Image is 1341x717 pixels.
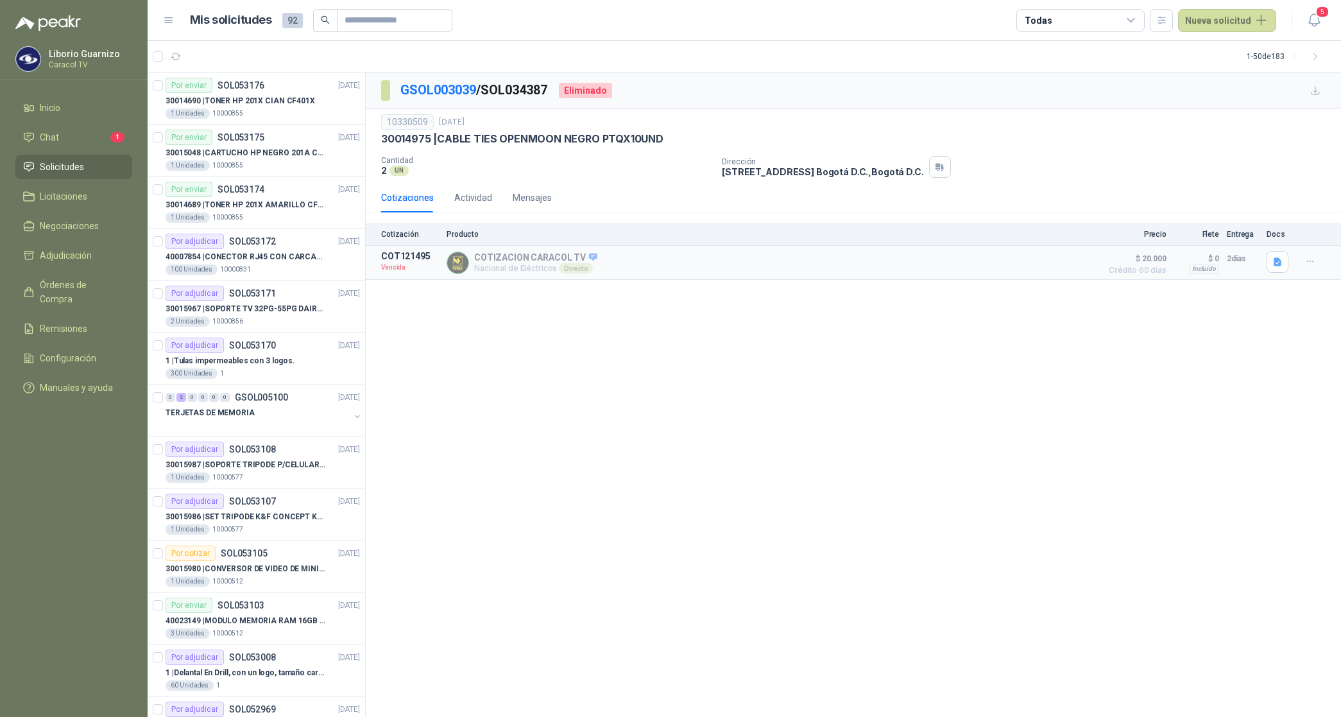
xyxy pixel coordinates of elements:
[381,156,712,165] p: Cantidad
[166,78,212,93] div: Por enviar
[166,680,214,691] div: 60 Unidades
[15,243,132,268] a: Adjudicación
[338,392,360,404] p: [DATE]
[166,393,175,402] div: 0
[212,160,243,171] p: 10000855
[381,114,434,130] div: 10330509
[439,116,465,128] p: [DATE]
[381,191,434,205] div: Cotizaciones
[148,436,365,488] a: Por adjudicarSOL053108[DATE] 30015987 |SOPORTE TRIPODE P/CELULAR GENERICO1 Unidades10000577
[212,212,243,223] p: 10000855
[166,667,325,679] p: 1 | Delantal En Drill, con un logo, tamaño carta 1 tinta (Se envia enlacen, como referencia)
[212,108,243,119] p: 10000855
[16,47,40,71] img: Company Logo
[212,524,243,535] p: 10000577
[148,540,365,592] a: Por cotizarSOL053105[DATE] 30015980 |CONVERSOR DE VIDEO DE MINI DP A DP1 Unidades10000512
[166,95,315,107] p: 30014690 | TONER HP 201X CIAN CF401X
[229,705,276,714] p: SOL052969
[389,166,409,176] div: UN
[166,494,224,509] div: Por adjudicar
[1174,230,1219,239] p: Flete
[1102,266,1166,274] span: Crédito 60 días
[218,133,264,142] p: SOL053175
[212,628,243,639] p: 10000512
[474,263,597,273] p: Nacional de Eléctricos
[220,393,230,402] div: 0
[338,600,360,612] p: [DATE]
[166,264,218,275] div: 100 Unidades
[15,346,132,370] a: Configuración
[229,653,276,662] p: SOL053008
[187,393,197,402] div: 0
[166,563,325,575] p: 30015980 | CONVERSOR DE VIDEO DE MINI DP A DP
[15,273,132,311] a: Órdenes de Compra
[40,248,92,263] span: Adjudicación
[221,549,268,558] p: SOL053105
[1227,230,1259,239] p: Entrega
[381,230,439,239] p: Cotización
[166,702,224,717] div: Por adjudicar
[166,472,210,483] div: 1 Unidades
[216,680,220,691] p: 1
[381,165,387,176] p: 2
[722,166,923,177] p: [STREET_ADDRESS] Bogotá D.C. , Bogotá D.C.
[338,236,360,248] p: [DATE]
[166,303,325,315] p: 30015967 | SOPORTE TV 32PG-55PG DAIRU LPA52-446KIT2
[15,316,132,341] a: Remisiones
[166,511,325,523] p: 30015986 | SET TRIPODE K&F CONCEPT KT391
[474,252,597,264] p: COTIZACION CARACOL TV
[381,261,439,274] p: Vencida
[381,251,439,261] p: COT121495
[15,96,132,120] a: Inicio
[229,341,276,350] p: SOL053170
[190,11,272,30] h1: Mis solicitudes
[166,160,210,171] div: 1 Unidades
[40,381,113,395] span: Manuales y ayuda
[338,340,360,352] p: [DATE]
[400,82,476,98] a: GSOL003039
[218,81,264,90] p: SOL053176
[166,546,216,561] div: Por cotizar
[49,61,129,69] p: Caracol TV
[166,212,210,223] div: 1 Unidades
[166,130,212,145] div: Por enviar
[338,652,360,664] p: [DATE]
[166,234,224,249] div: Por adjudicar
[148,488,365,540] a: Por adjudicarSOL053107[DATE] 30015986 |SET TRIPODE K&F CONCEPT KT3911 Unidades10000577
[513,191,552,205] div: Mensajes
[166,251,325,263] p: 40007854 | CONECTOR RJ45 CON CARCASA CAT 5E
[148,125,365,177] a: Por enviarSOL053175[DATE] 30015048 |CARTUCHO HP NEGRO 201A CF400X1 Unidades10000855
[212,316,243,327] p: 10000856
[400,80,549,100] p: / SOL034387
[1102,251,1166,266] span: $ 20.000
[454,191,492,205] div: Actividad
[229,289,276,298] p: SOL053171
[40,189,87,203] span: Licitaciones
[166,147,325,159] p: 30015048 | CARTUCHO HP NEGRO 201A CF400X
[15,155,132,179] a: Solicitudes
[40,160,84,174] span: Solicitudes
[559,83,612,98] div: Eliminado
[166,615,325,627] p: 40023149 | MODULO MEMORIA RAM 16GB DDR4 2666 MHZ - PORTATIL
[1178,9,1276,32] button: Nueva solicitud
[338,548,360,560] p: [DATE]
[15,15,81,31] img: Logo peakr
[229,445,276,454] p: SOL053108
[49,49,129,58] p: Liborio Guarnizo
[338,288,360,300] p: [DATE]
[447,230,1095,239] p: Producto
[166,182,212,197] div: Por enviar
[338,704,360,716] p: [DATE]
[148,281,365,333] a: Por adjudicarSOL053171[DATE] 30015967 |SOPORTE TV 32PG-55PG DAIRU LPA52-446KIT22 Unidades10000856
[218,185,264,194] p: SOL053174
[166,368,218,379] div: 300 Unidades
[218,601,264,610] p: SOL053103
[338,80,360,92] p: [DATE]
[166,390,363,431] a: 0 2 0 0 0 0 GSOL005100[DATE] TERJETAS DE MEMORIA
[212,472,243,483] p: 10000577
[338,496,360,508] p: [DATE]
[166,576,210,587] div: 1 Unidades
[166,355,295,367] p: 1 | Tulas impermeables con 3 logos.
[166,199,325,211] p: 30014689 | TONER HP 201X AMARILLO CF402X
[148,177,365,229] a: Por enviarSOL053174[DATE] 30014689 |TONER HP 201X AMARILLO CF402X1 Unidades10000855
